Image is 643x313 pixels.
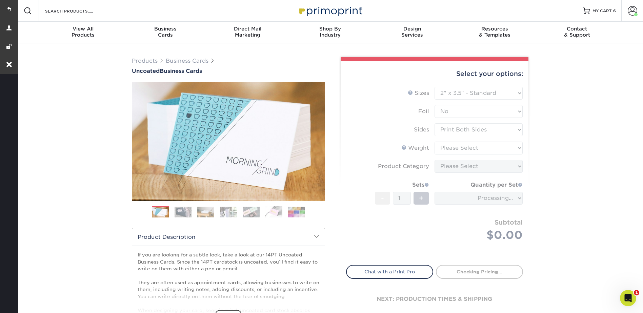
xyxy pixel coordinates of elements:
[42,26,124,38] div: Products
[454,26,536,32] span: Resources
[371,22,454,43] a: DesignServices
[206,26,289,38] div: Marketing
[206,22,289,43] a: Direct MailMarketing
[197,207,214,217] img: Business Cards 03
[175,207,192,217] img: Business Cards 02
[371,26,454,32] span: Design
[289,26,371,38] div: Industry
[152,204,169,221] img: Business Cards 01
[346,61,523,87] div: Select your options:
[536,26,618,38] div: & Support
[243,207,260,217] img: Business Cards 05
[288,207,305,217] img: Business Cards 07
[296,3,364,18] img: Primoprint
[289,26,371,32] span: Shop By
[620,290,636,306] iframe: Intercom live chat
[42,22,124,43] a: View AllProducts
[42,26,124,32] span: View All
[613,8,616,13] span: 6
[132,68,325,74] a: UncoatedBusiness Cards
[206,26,289,32] span: Direct Mail
[592,8,612,14] span: MY CART
[166,58,208,64] a: Business Cards
[346,265,433,278] a: Chat with a Print Pro
[289,22,371,43] a: Shop ByIndustry
[132,68,325,74] h1: Business Cards
[454,26,536,38] div: & Templates
[44,7,110,15] input: SEARCH PRODUCTS.....
[132,58,158,64] a: Products
[536,26,618,32] span: Contact
[124,26,206,38] div: Cards
[132,45,325,238] img: Uncoated 01
[634,290,639,295] span: 1
[220,207,237,217] img: Business Cards 04
[132,228,325,246] h2: Product Description
[436,265,523,278] a: Checking Pricing...
[371,26,454,38] div: Services
[132,68,160,74] span: Uncoated
[124,26,206,32] span: Business
[124,22,206,43] a: BusinessCards
[536,22,618,43] a: Contact& Support
[265,206,282,218] img: Business Cards 06
[2,292,58,311] iframe: Google Customer Reviews
[454,22,536,43] a: Resources& Templates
